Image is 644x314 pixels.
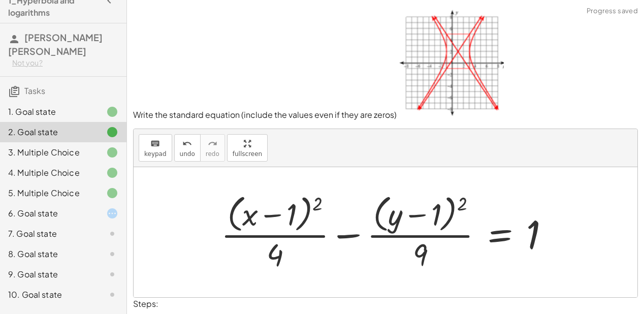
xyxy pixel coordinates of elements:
[8,248,90,260] div: 8. Goal state
[8,167,90,179] div: 4. Multiple Choice
[233,150,262,158] span: fullscreen
[174,134,201,162] button: undoundo
[106,167,118,179] i: Task finished.
[8,289,90,301] div: 10. Goal state
[133,298,158,309] label: Steps:
[397,6,504,118] img: 238990a44310546871f3f4380d17ca2b5005e65246ea4ca8d317ec10939e4e0e.png
[8,268,90,280] div: 9. Goal state
[144,150,167,158] span: keypad
[8,146,90,159] div: 3. Multiple Choice
[227,134,268,162] button: fullscreen
[24,85,45,96] span: Tasks
[106,146,118,159] i: Task finished.
[8,228,90,240] div: 7. Goal state
[106,228,118,240] i: Task not started.
[12,58,118,68] div: Not you?
[8,207,90,219] div: 6. Goal state
[587,6,638,16] span: Progress saved
[8,32,103,57] span: [PERSON_NAME] [PERSON_NAME]
[106,248,118,260] i: Task not started.
[133,6,638,120] p: Write the standard equation (include the values even if they are zeros)
[106,187,118,199] i: Task finished.
[106,268,118,280] i: Task not started.
[139,134,172,162] button: keyboardkeypad
[180,150,195,158] span: undo
[182,138,192,150] i: undo
[106,207,118,219] i: Task started.
[206,150,219,158] span: redo
[208,138,217,150] i: redo
[8,126,90,138] div: 2. Goal state
[106,289,118,301] i: Task not started.
[150,138,160,150] i: keyboard
[200,134,225,162] button: redoredo
[8,187,90,199] div: 5. Multiple Choice
[8,106,90,118] div: 1. Goal state
[106,106,118,118] i: Task finished.
[106,126,118,138] i: Task finished.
